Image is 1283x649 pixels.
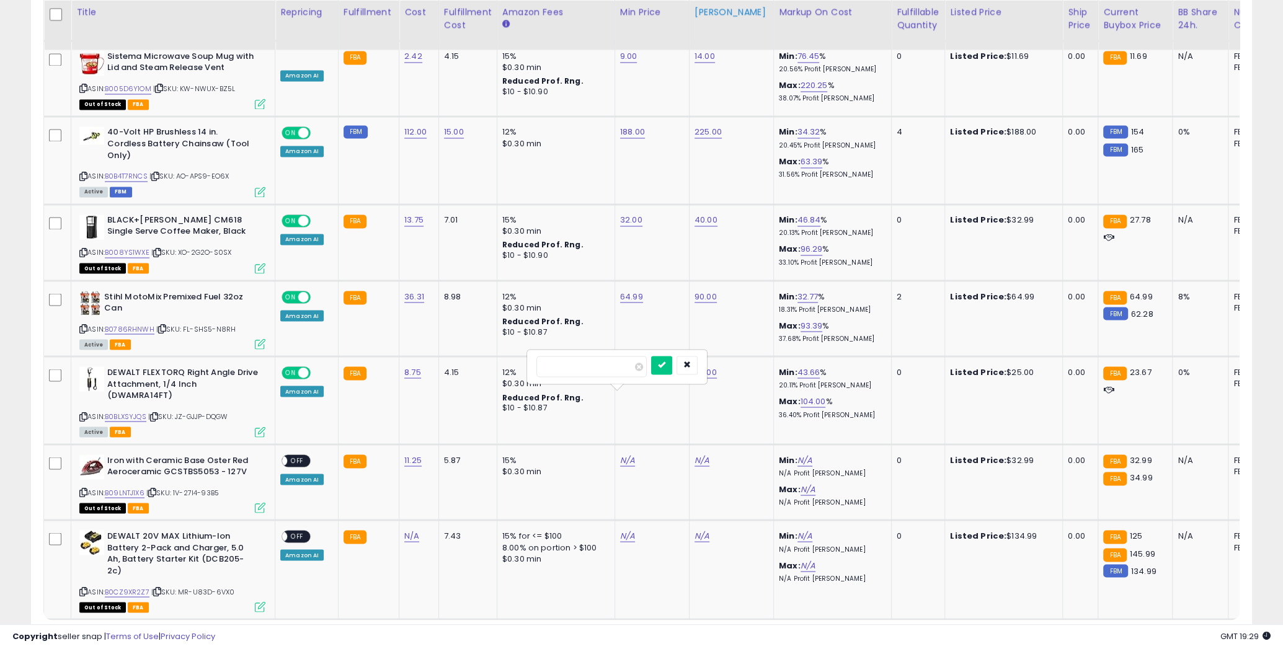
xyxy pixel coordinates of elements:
b: Min: [779,454,797,466]
small: FBA [1103,454,1126,468]
div: ASIN: [79,51,265,108]
div: 4.15 [444,51,487,62]
p: 38.07% Profit [PERSON_NAME] [779,94,882,103]
a: N/A [695,454,709,466]
div: FBA: 4 [1233,51,1274,62]
div: Listed Price [950,6,1057,19]
small: FBA [1103,291,1126,304]
a: N/A [620,454,635,466]
p: 18.31% Profit [PERSON_NAME] [779,305,882,314]
div: % [779,214,882,237]
div: FBA: 1 [1233,126,1274,138]
b: Listed Price: [950,366,1006,377]
a: B005D6Y1OM [105,84,151,94]
b: Max: [779,79,801,91]
div: Current Buybox Price [1103,6,1167,32]
a: 220.25 [801,79,828,92]
div: 0% [1178,366,1219,377]
span: OFF [309,215,329,226]
div: Ship Price [1068,6,1093,32]
div: $32.99 [950,214,1053,226]
img: 51PSarqhfuL._SL40_.jpg [79,291,101,316]
div: FBA: n/a [1233,530,1274,541]
b: Min: [779,366,797,377]
div: $10 - $10.87 [502,402,605,413]
span: 134.99 [1131,565,1156,576]
a: N/A [404,529,419,542]
div: Cost [404,6,433,19]
b: BLACK+[PERSON_NAME] CM618 Single Serve Coffee Maker, Black [107,214,258,241]
span: | SKU: AO-APS9-EO6X [149,171,229,181]
small: FBA [344,366,366,380]
p: 20.11% Profit [PERSON_NAME] [779,381,882,389]
div: $0.30 min [502,226,605,237]
b: Max: [779,156,801,167]
div: $0.30 min [502,62,605,73]
span: 23.67 [1130,366,1152,377]
span: ON [283,368,298,378]
strong: Copyright [12,630,58,642]
div: 0.00 [1068,530,1088,541]
b: Listed Price: [950,126,1006,138]
div: $64.99 [950,291,1053,302]
a: B09LNTJ1X6 [105,487,144,498]
a: 14.00 [695,50,715,63]
div: 0 [897,366,935,377]
img: 41CUAg7YPxL._SL40_.jpg [79,454,104,479]
div: 7.01 [444,214,487,226]
div: Markup on Cost [779,6,886,19]
div: Fulfillment Cost [444,6,492,32]
div: ASIN: [79,530,265,611]
b: Reduced Prof. Rng. [502,316,584,326]
a: 34.32 [797,126,820,138]
span: OFF [309,128,329,138]
div: FBM: 2 [1233,377,1274,389]
div: Num of Comp. [1233,6,1279,32]
a: 13.75 [404,214,424,226]
a: N/A [695,529,709,542]
a: 112.00 [404,126,427,138]
small: FBA [344,51,366,64]
a: 90.00 [695,290,717,302]
div: Amazon AI [280,474,324,485]
small: FBA [344,214,366,228]
div: 0 [897,51,935,62]
a: 2.42 [404,50,422,63]
div: 0.00 [1068,291,1088,302]
div: % [779,80,882,103]
span: All listings currently available for purchase on Amazon [79,426,108,437]
div: 2 [897,291,935,302]
span: | SKU: FL-SHS5-N8RH [156,324,236,333]
div: Min Price [620,6,684,19]
a: Privacy Policy [161,630,215,642]
span: All listings that are currently out of stock and unavailable for purchase on Amazon [79,602,126,612]
p: 20.13% Profit [PERSON_NAME] [779,229,882,237]
span: FBA [128,602,149,612]
div: % [779,395,882,418]
div: FBM: 16 [1233,138,1274,149]
div: $0.30 min [502,138,605,149]
small: FBA [344,530,366,544]
span: 27.78 [1130,214,1151,226]
span: 165 [1131,144,1143,156]
div: 15% [502,454,605,466]
div: ASIN: [79,366,265,435]
div: FBM: n/a [1233,542,1274,553]
div: Fulfillable Quantity [897,6,939,32]
div: FBA: 4 [1233,366,1274,377]
div: Amazon Fees [502,6,610,19]
div: % [779,51,882,74]
div: 0 [897,454,935,466]
span: ON [283,291,298,302]
small: FBA [1103,366,1126,380]
div: % [779,291,882,314]
div: 0% [1178,126,1219,138]
div: $0.30 min [502,553,605,564]
b: Max: [779,395,801,407]
div: $134.99 [950,530,1053,541]
p: 20.45% Profit [PERSON_NAME] [779,141,882,150]
span: 64.99 [1130,290,1153,302]
a: 64.99 [620,290,643,302]
small: FBA [1103,214,1126,228]
div: ASIN: [79,126,265,195]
